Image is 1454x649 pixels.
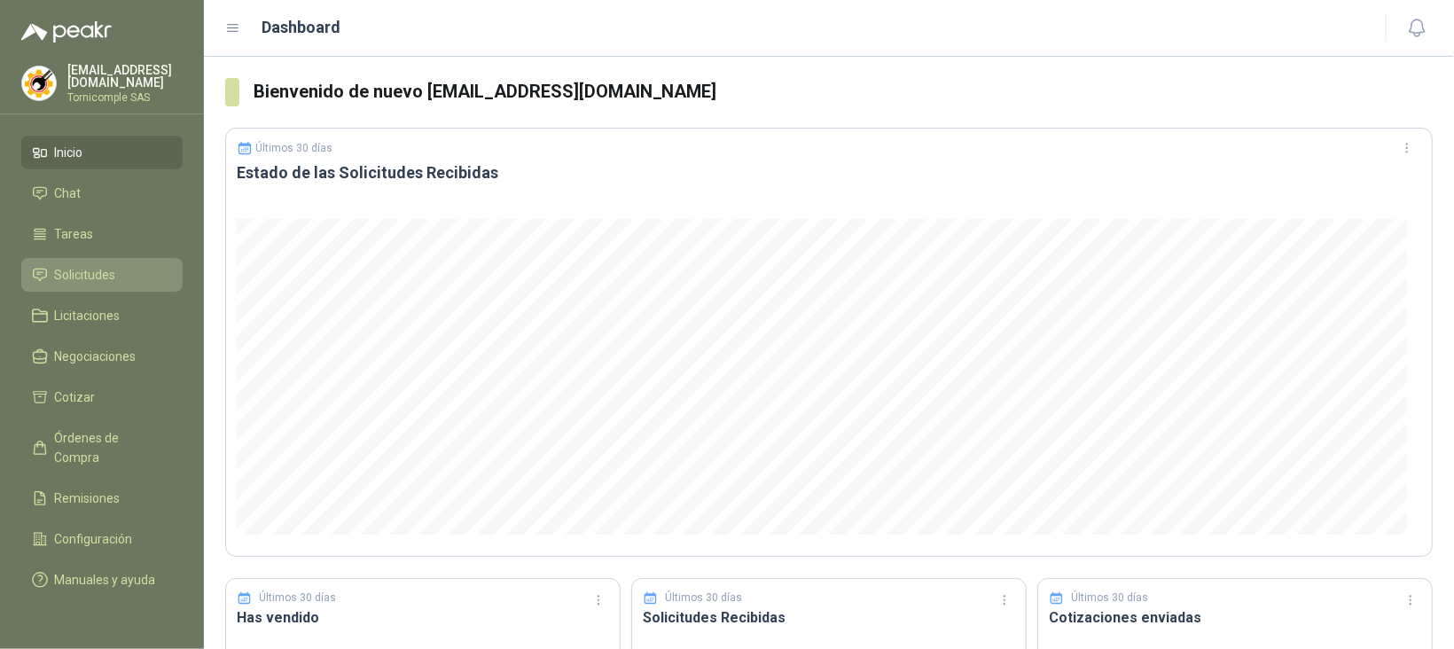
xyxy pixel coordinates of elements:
a: Órdenes de Compra [21,421,183,474]
span: Remisiones [55,489,121,508]
a: Chat [21,176,183,210]
span: Inicio [55,143,83,162]
span: Licitaciones [55,306,121,325]
p: [EMAIL_ADDRESS][DOMAIN_NAME] [67,64,183,89]
h3: Bienvenido de nuevo [EMAIL_ADDRESS][DOMAIN_NAME] [254,78,1433,106]
a: Configuración [21,522,183,556]
a: Solicitudes [21,258,183,292]
span: Negociaciones [55,347,137,366]
a: Manuales y ayuda [21,563,183,597]
span: Tareas [55,224,94,244]
h1: Dashboard [262,15,341,40]
p: Tornicomple SAS [67,92,183,103]
h3: Estado de las Solicitudes Recibidas [237,162,1421,184]
img: Logo peakr [21,21,112,43]
a: Cotizar [21,380,183,414]
p: Últimos 30 días [260,590,337,606]
span: Solicitudes [55,265,116,285]
p: Últimos 30 días [666,590,743,606]
span: Configuración [55,529,133,549]
span: Chat [55,184,82,203]
a: Tareas [21,217,183,251]
p: Últimos 30 días [256,142,333,154]
a: Licitaciones [21,299,183,332]
h3: Cotizaciones enviadas [1049,606,1421,629]
h3: Has vendido [237,606,609,629]
a: Inicio [21,136,183,169]
span: Cotizar [55,387,96,407]
h3: Solicitudes Recibidas [643,606,1015,629]
span: Manuales y ayuda [55,570,156,590]
a: Negociaciones [21,340,183,373]
p: Últimos 30 días [1072,590,1149,606]
span: Órdenes de Compra [55,428,166,467]
a: Remisiones [21,481,183,515]
img: Company Logo [22,66,56,100]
